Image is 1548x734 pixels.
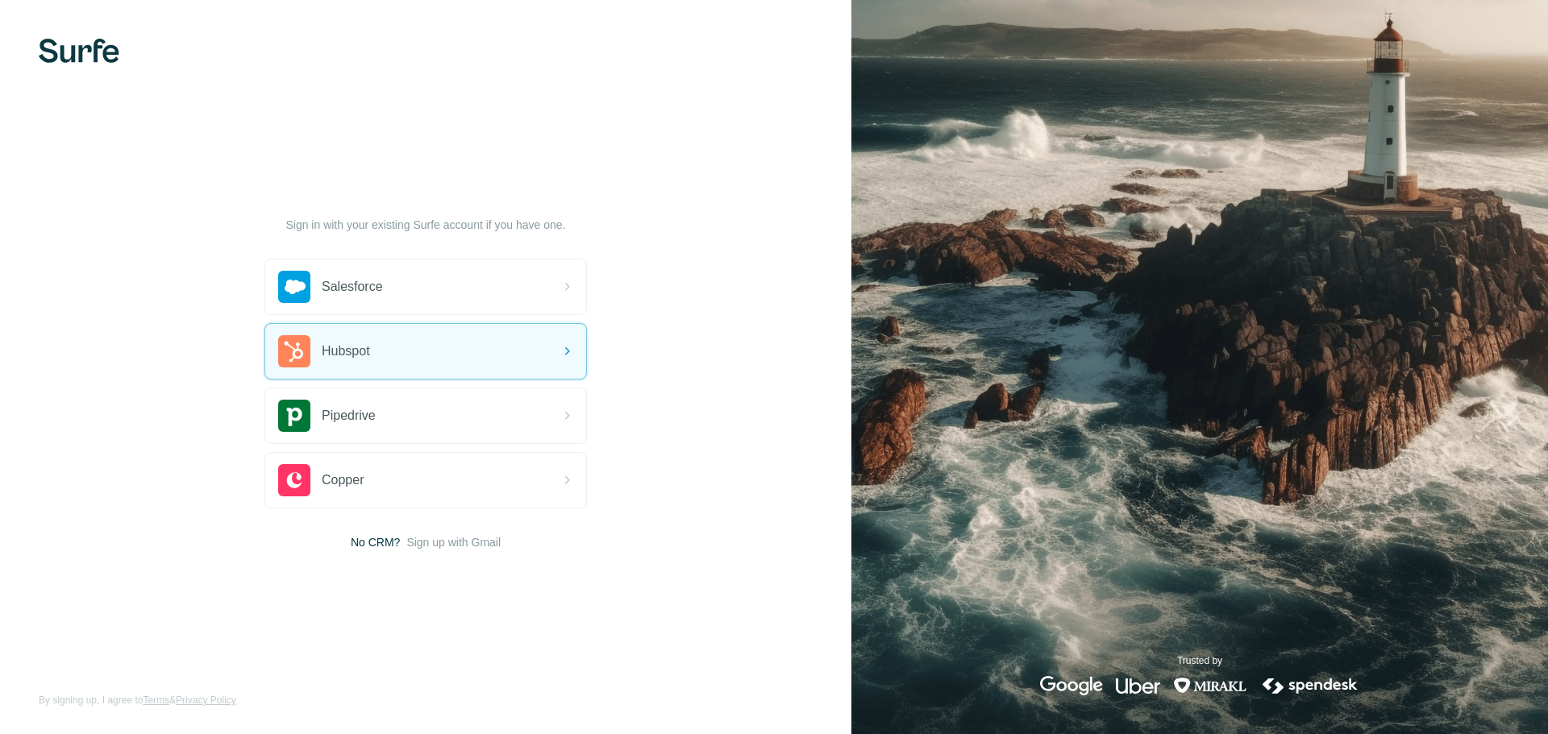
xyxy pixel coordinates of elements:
p: Trusted by [1177,653,1222,668]
a: Terms [143,695,169,706]
span: No CRM? [351,534,400,550]
img: hubspot's logo [278,335,310,367]
a: Privacy Policy [176,695,236,706]
img: salesforce's logo [278,271,310,303]
img: spendesk's logo [1260,676,1360,695]
span: Hubspot [322,342,370,361]
img: Surfe's logo [39,39,119,63]
span: Copper [322,471,364,490]
img: google's logo [1040,676,1103,695]
span: By signing up, I agree to & [39,693,236,707]
img: copper's logo [278,464,310,496]
button: Sign up with Gmail [406,534,501,550]
span: Salesforce [322,277,383,297]
h1: Let’s get started! [264,185,587,210]
img: mirakl's logo [1173,676,1247,695]
span: Pipedrive [322,406,376,425]
img: uber's logo [1116,676,1160,695]
img: pipedrive's logo [278,400,310,432]
p: Sign in with your existing Surfe account if you have one. [285,217,565,233]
